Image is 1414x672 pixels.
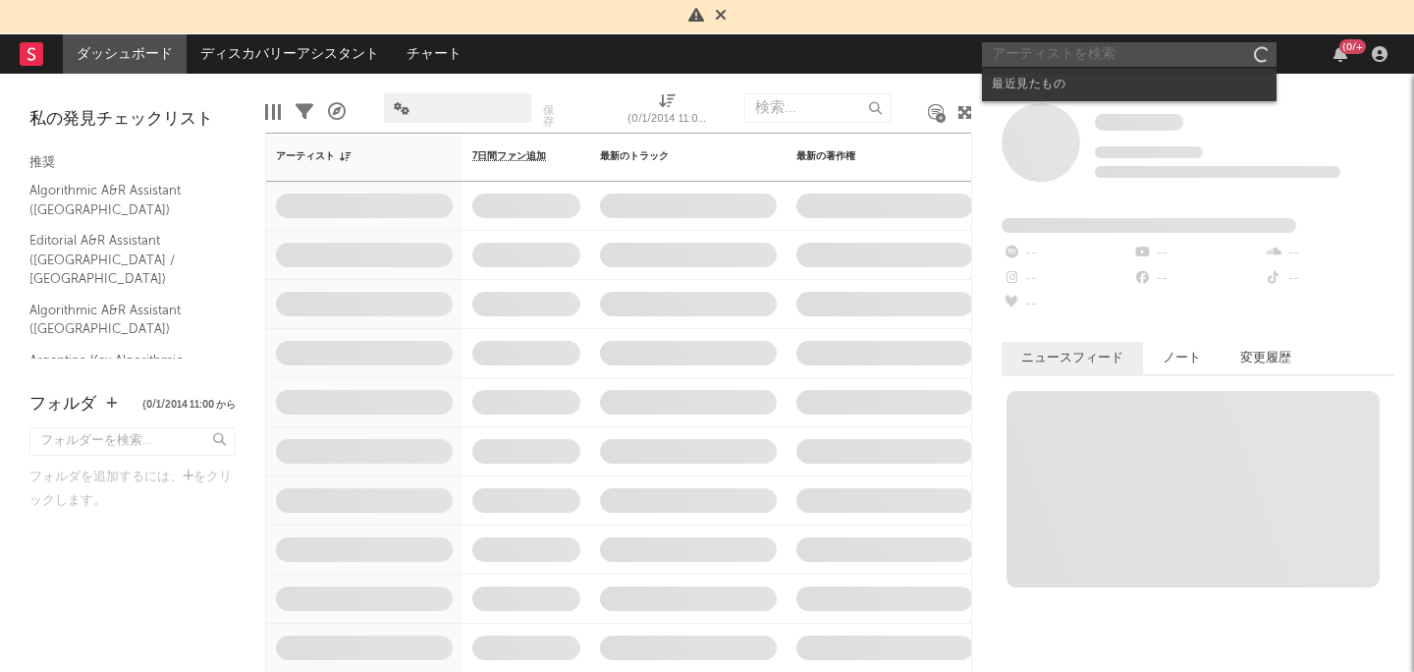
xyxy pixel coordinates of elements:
button: {0/+ [1333,46,1347,62]
input: 検索... [744,93,892,123]
div: 最新の著作権 [796,150,944,162]
div: 列の編集 [265,84,281,140]
div: A&Rパイプライン [328,84,346,140]
div: 推奨 [29,151,236,175]
button: 変更履歴 [1221,342,1311,374]
button: ノート [1143,342,1221,374]
button: ニュースフィード [1002,342,1143,374]
div: -- [1132,266,1263,292]
span: 却下する [715,9,727,25]
div: 最新のトラック [600,150,747,162]
span: 先週のファン数: {0/人 [1095,166,1340,178]
div: -- [1264,241,1394,266]
a: Algorithmic A&R Assistant ([GEOGRAPHIC_DATA]) [29,180,216,220]
a: Algorithmic A&R Assistant ([GEOGRAPHIC_DATA]) [29,300,216,340]
a: チャート [393,34,475,74]
div: -- [1002,292,1132,317]
div: フォルダを追加するには、 をクリックします。 [29,466,236,513]
div: {0/+ [1339,39,1366,54]
a: Editorial A&R Assistant ([GEOGRAPHIC_DATA] / [GEOGRAPHIC_DATA]) [29,230,216,290]
span: 7日間ファン追加 [472,150,546,162]
div: フィルター [296,84,313,140]
div: -- [1002,241,1132,266]
input: フォルダーを検索... [29,427,236,456]
div: -- [1132,241,1263,266]
a: Argentina Key Algorithmic Charts [29,350,216,390]
div: 私の発見チェックリスト [29,108,236,132]
div: {0/1/2014 11:00 から [627,108,706,132]
div: -- [1002,266,1132,292]
div: 最近見たもの [992,73,1267,96]
button: {0/1/2014 11:00 から [142,400,236,410]
span: 追跡開始日: {0/0/0/ [1095,146,1203,158]
a: ディスカバリーアシスタント [187,34,393,74]
span: Some Artist [1095,114,1183,131]
div: {0/1/2014 11:00 から [627,84,706,140]
div: -- [1264,266,1394,292]
div: アーティスト [276,150,423,162]
a: ダッシュボード [63,34,187,74]
div: フォルダ [29,393,96,417]
input: アーティストを検索 [982,42,1277,67]
span: プラットフォームによって追加されたファン [1002,218,1296,233]
a: Some Artist [1095,113,1183,133]
button: 保存 [538,105,559,127]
